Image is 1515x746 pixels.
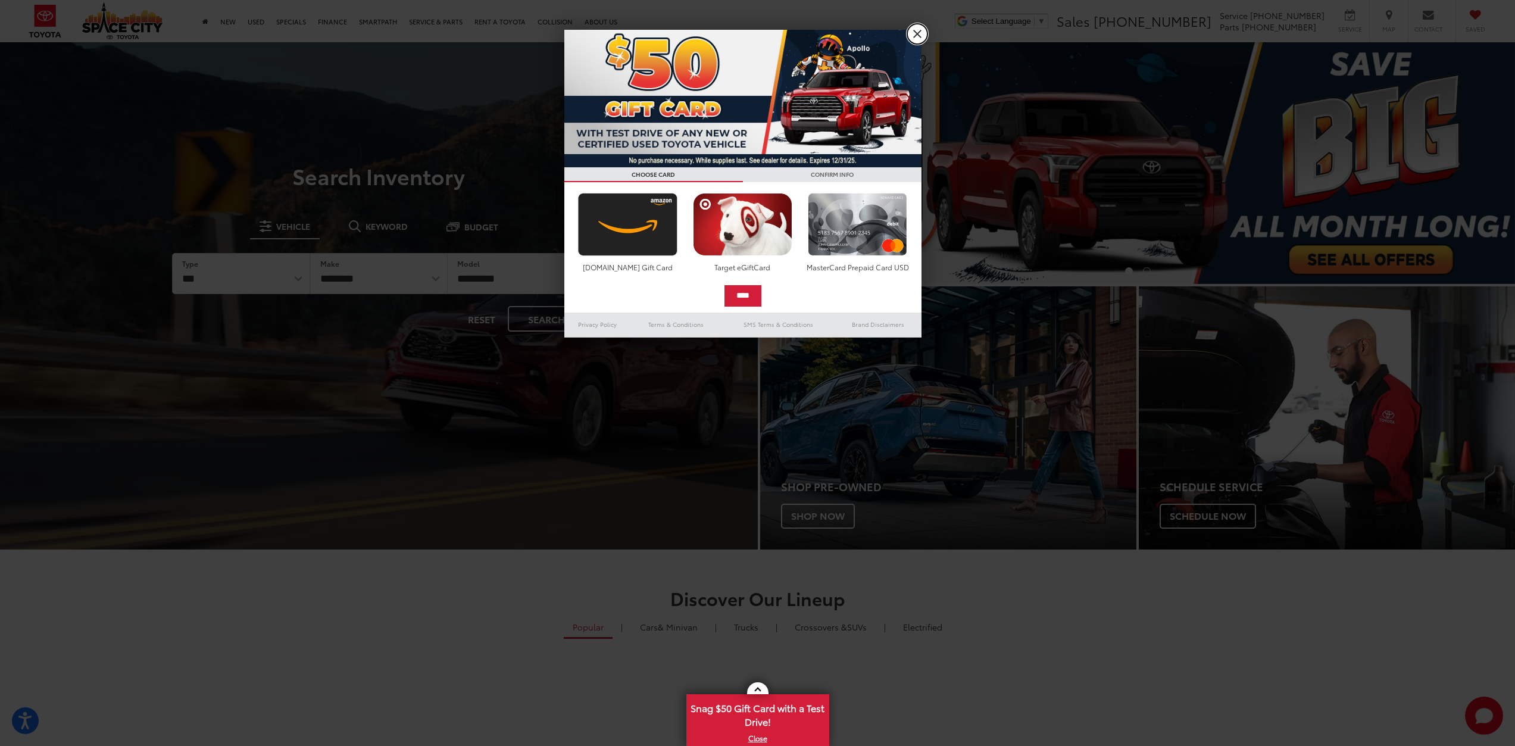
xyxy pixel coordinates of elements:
[575,193,680,256] img: amazoncard.png
[690,262,795,272] div: Target eGiftCard
[688,695,828,732] span: Snag $50 Gift Card with a Test Drive!
[722,317,835,332] a: SMS Terms & Conditions
[575,262,680,272] div: [DOMAIN_NAME] Gift Card
[805,193,910,256] img: mastercard.png
[805,262,910,272] div: MasterCard Prepaid Card USD
[564,317,631,332] a: Privacy Policy
[835,317,922,332] a: Brand Disclaimers
[564,167,743,182] h3: CHOOSE CARD
[690,193,795,256] img: targetcard.png
[564,30,922,167] img: 53411_top_152338.jpg
[743,167,922,182] h3: CONFIRM INFO
[630,317,721,332] a: Terms & Conditions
